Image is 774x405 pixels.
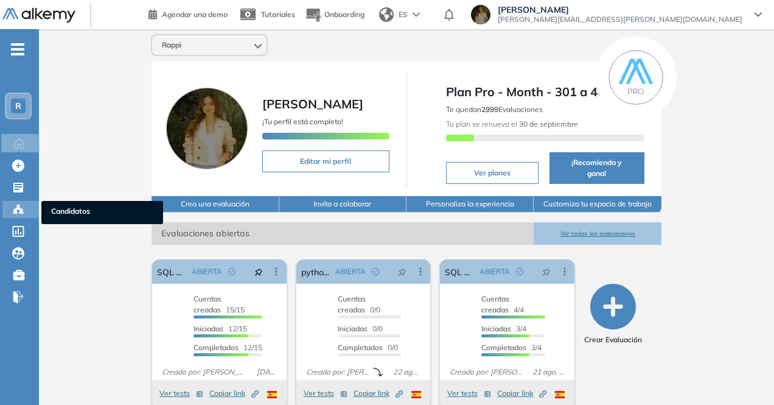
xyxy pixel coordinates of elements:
[388,367,425,378] span: 22 ago. 2025
[533,262,560,281] button: pushpin
[584,284,642,345] button: Crear Evaluación
[379,7,394,22] img: world
[498,15,742,24] span: [PERSON_NAME][EMAIL_ADDRESS][PERSON_NAME][DOMAIN_NAME]
[516,268,523,275] span: check-circle
[338,324,368,333] span: Iniciadas
[534,222,661,245] button: Ver todas las evaluaciones
[267,391,277,398] img: ESP
[262,117,343,126] span: ¡Tu perfil está completo!
[148,6,228,21] a: Agendar una demo
[301,259,331,284] a: python support
[159,386,203,401] button: Ver tests
[252,367,282,378] span: [DATE]
[338,324,383,333] span: 0/0
[11,48,24,51] i: -
[446,105,543,114] span: Te quedan Evaluaciones
[193,343,262,352] span: 12/15
[411,391,421,398] img: ESP
[228,268,235,275] span: check-circle
[534,196,661,213] button: Customiza tu espacio de trabajo
[152,196,279,213] button: Crea una evaluación
[446,83,644,101] span: Plan Pro - Month - 301 a 400
[481,343,542,352] span: 3/4
[481,294,509,314] span: Cuentas creadas
[262,96,363,111] span: [PERSON_NAME]
[2,8,75,23] img: Logo
[372,268,379,275] span: check-circle
[51,206,153,219] span: Candidatos
[157,367,251,378] span: Creado por: [PERSON_NAME]
[481,105,498,114] b: 2999
[262,150,389,172] button: Editar mi perfil
[481,343,526,352] span: Completados
[413,12,420,17] img: arrow
[166,88,248,169] img: Foto de perfil
[193,324,247,333] span: 12/15
[481,324,511,333] span: Iniciadas
[245,262,272,281] button: pushpin
[338,294,380,314] span: 0/0
[481,294,524,314] span: 4/4
[335,266,366,277] span: ABIERTA
[162,40,181,50] span: Rappi
[549,152,644,184] button: ¡Recomienda y gana!
[254,267,263,276] span: pushpin
[446,162,539,184] button: Ver planes
[305,2,364,28] button: Onboarding
[209,388,259,399] span: Copiar link
[479,266,510,277] span: ABIERTA
[301,367,374,378] span: Creado por: [PERSON_NAME]
[446,119,578,129] span: Tu plan se renueva el
[445,367,528,378] span: Creado por: [PERSON_NAME]
[406,196,534,213] button: Personaliza la experiencia
[584,334,642,345] span: Crear Evaluación
[354,388,403,399] span: Copiar link
[162,10,228,19] span: Agendar una demo
[193,294,221,314] span: Cuentas creadas
[517,119,578,129] b: 30 de septiembre
[192,266,222,277] span: ABIERTA
[209,386,259,401] button: Copiar link
[193,324,223,333] span: Iniciadas
[279,196,406,213] button: Invita a colaborar
[398,267,406,276] span: pushpin
[399,9,408,20] span: ES
[528,367,570,378] span: 21 ago. 2025
[447,386,491,401] button: Ver tests
[193,343,239,352] span: Completados
[338,343,398,352] span: 0/0
[193,294,245,314] span: 15/15
[338,294,366,314] span: Cuentas creadas
[261,10,295,19] span: Tutoriales
[555,391,565,398] img: ESP
[389,262,416,281] button: pushpin
[497,386,546,401] button: Copiar link
[481,324,526,333] span: 3/4
[498,5,742,15] span: [PERSON_NAME]
[15,101,21,111] span: R
[152,222,534,245] span: Evaluaciones abiertas
[324,10,364,19] span: Onboarding
[445,259,475,284] a: SQL Turbo
[157,259,187,284] a: SQL Operations Analyst
[354,386,403,401] button: Copiar link
[542,267,551,276] span: pushpin
[338,343,383,352] span: Completados
[304,386,347,401] button: Ver tests
[497,388,546,399] span: Copiar link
